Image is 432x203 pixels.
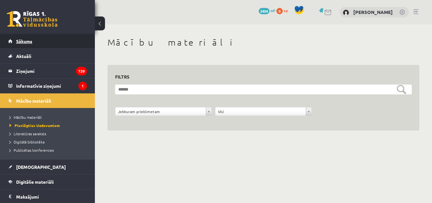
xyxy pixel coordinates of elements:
span: Sākums [16,38,32,44]
a: Literatūras saraksts [9,131,89,136]
span: Digitālā bibliotēka [9,139,45,144]
span: Mācību materiāli [9,115,42,120]
a: [DEMOGRAPHIC_DATA] [8,160,87,174]
span: Aktuāli [16,53,31,59]
span: 0 [276,8,283,14]
a: Aktuāli [8,49,87,63]
span: 2404 [259,8,269,14]
span: Mācību materiāli [16,98,51,104]
a: Jebkuram priekšmetam [115,107,212,116]
legend: Ziņojumi [16,64,87,78]
a: Mācību materiāli [9,114,89,120]
i: 120 [76,67,87,75]
a: [PERSON_NAME] [353,9,393,15]
a: Digitālā bibliotēka [9,139,89,145]
span: Visi [218,107,303,116]
img: Anna Bukovska [343,10,349,16]
a: 0 xp [276,8,291,13]
a: Mācību materiāli [8,93,87,108]
a: 2404 mP [259,8,275,13]
a: Publicētas konferences [9,147,89,153]
a: Informatīvie ziņojumi1 [8,79,87,93]
span: [DEMOGRAPHIC_DATA] [16,164,66,170]
a: Sākums [8,34,87,48]
a: Pieslēgties Uzdevumiem [9,123,89,128]
span: mP [270,8,275,13]
a: Digitālie materiāli [8,174,87,189]
a: Rīgas 1. Tālmācības vidusskola [7,11,58,27]
span: Pieslēgties Uzdevumiem [9,123,60,128]
h3: Filtrs [115,73,404,81]
span: xp [284,8,288,13]
legend: Informatīvie ziņojumi [16,79,87,93]
span: Literatūras saraksts [9,131,46,136]
span: Jebkuram priekšmetam [118,107,203,116]
span: Digitālie materiāli [16,179,54,185]
a: Visi [215,107,312,116]
i: 1 [78,82,87,90]
h1: Mācību materiāli [108,37,419,48]
a: Ziņojumi120 [8,64,87,78]
span: Publicētas konferences [9,148,54,153]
